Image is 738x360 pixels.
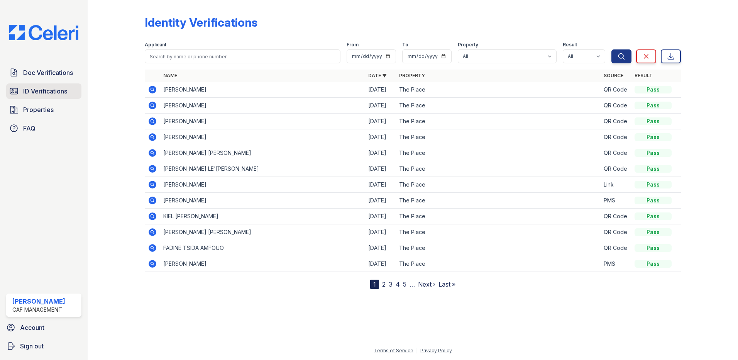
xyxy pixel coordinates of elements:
[403,280,406,288] a: 5
[396,82,601,98] td: The Place
[365,256,396,272] td: [DATE]
[635,197,672,204] div: Pass
[601,177,631,193] td: Link
[23,68,73,77] span: Doc Verifications
[601,82,631,98] td: QR Code
[635,212,672,220] div: Pass
[396,224,601,240] td: The Place
[23,105,54,114] span: Properties
[3,320,85,335] a: Account
[6,65,81,80] a: Doc Verifications
[368,73,387,78] a: Date ▼
[635,117,672,125] div: Pass
[396,145,601,161] td: The Place
[458,42,478,48] label: Property
[601,145,631,161] td: QR Code
[418,280,435,288] a: Next ›
[396,114,601,129] td: The Place
[23,87,67,96] span: ID Verifications
[23,124,36,133] span: FAQ
[420,348,452,353] a: Privacy Policy
[410,280,415,289] span: …
[396,240,601,256] td: The Place
[365,145,396,161] td: [DATE]
[365,129,396,145] td: [DATE]
[635,228,672,236] div: Pass
[365,224,396,240] td: [DATE]
[160,177,365,193] td: [PERSON_NAME]
[635,86,672,93] div: Pass
[382,280,386,288] a: 2
[389,280,393,288] a: 3
[601,98,631,114] td: QR Code
[601,129,631,145] td: QR Code
[374,348,413,353] a: Terms of Service
[163,73,177,78] a: Name
[365,82,396,98] td: [DATE]
[601,256,631,272] td: PMS
[160,240,365,256] td: FADINE TSIDA AMFOUO
[160,82,365,98] td: [PERSON_NAME]
[6,102,81,117] a: Properties
[635,165,672,173] div: Pass
[370,280,379,289] div: 1
[396,98,601,114] td: The Place
[145,15,257,29] div: Identity Verifications
[416,348,418,353] div: |
[563,42,577,48] label: Result
[365,209,396,224] td: [DATE]
[396,177,601,193] td: The Place
[365,161,396,177] td: [DATE]
[20,341,44,351] span: Sign out
[635,181,672,188] div: Pass
[601,240,631,256] td: QR Code
[396,193,601,209] td: The Place
[12,297,65,306] div: [PERSON_NAME]
[396,129,601,145] td: The Place
[396,256,601,272] td: The Place
[160,193,365,209] td: [PERSON_NAME]
[160,256,365,272] td: [PERSON_NAME]
[145,49,340,63] input: Search by name or phone number
[20,323,44,332] span: Account
[6,83,81,99] a: ID Verifications
[145,42,166,48] label: Applicant
[365,177,396,193] td: [DATE]
[365,193,396,209] td: [DATE]
[6,121,81,136] a: FAQ
[601,224,631,240] td: QR Code
[160,145,365,161] td: [PERSON_NAME] [PERSON_NAME]
[396,280,400,288] a: 4
[635,133,672,141] div: Pass
[160,98,365,114] td: [PERSON_NAME]
[365,114,396,129] td: [DATE]
[3,338,85,354] a: Sign out
[402,42,408,48] label: To
[160,114,365,129] td: [PERSON_NAME]
[635,149,672,157] div: Pass
[365,240,396,256] td: [DATE]
[635,102,672,109] div: Pass
[635,260,672,268] div: Pass
[399,73,425,78] a: Property
[160,209,365,224] td: KIEL [PERSON_NAME]
[365,98,396,114] td: [DATE]
[601,114,631,129] td: QR Code
[601,193,631,209] td: PMS
[438,280,455,288] a: Last »
[12,306,65,314] div: CAF Management
[635,244,672,252] div: Pass
[160,129,365,145] td: [PERSON_NAME]
[3,25,85,40] img: CE_Logo_Blue-a8612792a0a2168367f1c8372b55b34899dd931a85d93a1a3d3e32e68fde9ad4.png
[601,161,631,177] td: QR Code
[160,224,365,240] td: [PERSON_NAME] [PERSON_NAME]
[601,209,631,224] td: QR Code
[604,73,623,78] a: Source
[396,161,601,177] td: The Place
[635,73,653,78] a: Result
[160,161,365,177] td: [PERSON_NAME] LE'[PERSON_NAME]
[396,209,601,224] td: The Place
[347,42,359,48] label: From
